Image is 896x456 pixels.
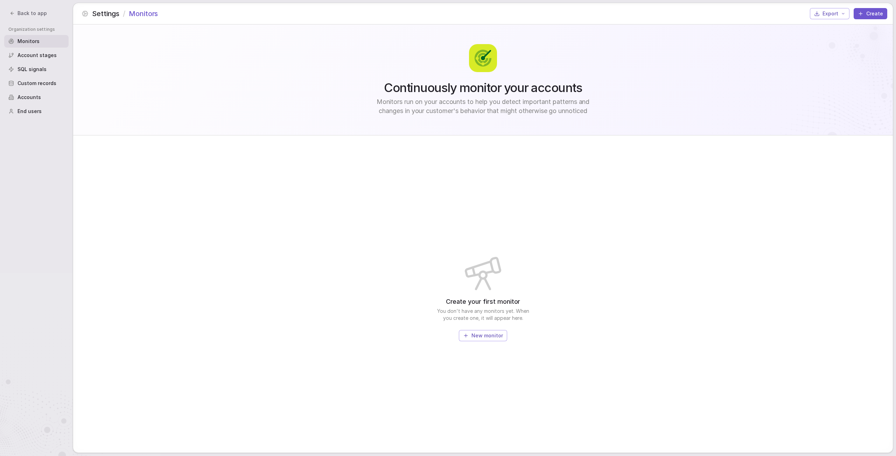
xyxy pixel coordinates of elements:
span: Monitors [129,9,158,19]
a: SQL signals [4,63,69,76]
span: Custom records [17,80,56,87]
button: Back to app [6,8,51,18]
span: Continuously monitor your accounts [384,80,582,94]
a: End users [4,105,69,118]
span: / [123,9,125,19]
span: Create your first monitor [446,297,520,306]
a: Account stages [4,49,69,62]
span: You don't have any monitors yet. When you create one, it will appear here. [434,308,532,322]
span: Monitors run on your accounts to help you detect important patterns and changes in your customer'... [370,97,596,115]
button: Create [854,8,887,19]
span: SQL signals [17,66,47,73]
span: Settings [92,9,119,19]
span: Back to app [17,10,47,17]
a: Accounts [4,91,69,104]
span: Monitors [17,38,40,45]
span: Organization settings [8,27,69,32]
a: Custom records [4,77,69,90]
button: New monitor [459,330,507,341]
a: Monitors [4,35,69,48]
button: Export [810,8,849,19]
img: Signal [469,44,497,72]
span: Accounts [17,94,41,101]
span: Account stages [17,52,57,59]
span: End users [17,108,42,115]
